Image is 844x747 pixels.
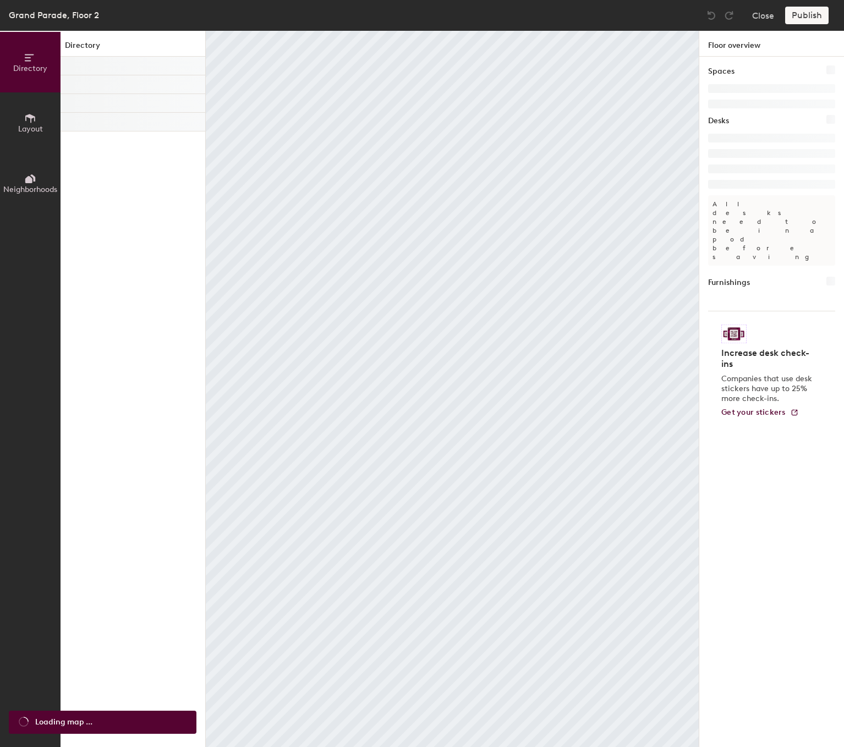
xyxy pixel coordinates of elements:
[3,185,57,194] span: Neighborhoods
[9,8,99,22] div: Grand Parade, Floor 2
[35,716,92,728] span: Loading map ...
[724,10,735,21] img: Redo
[721,408,786,417] span: Get your stickers
[721,374,815,404] p: Companies that use desk stickers have up to 25% more check-ins.
[708,277,750,289] h1: Furnishings
[721,348,815,370] h4: Increase desk check-ins
[706,10,717,21] img: Undo
[721,408,799,418] a: Get your stickers
[708,65,735,78] h1: Spaces
[61,40,205,57] h1: Directory
[699,31,844,57] h1: Floor overview
[708,115,729,127] h1: Desks
[206,31,699,747] canvas: Map
[13,64,47,73] span: Directory
[18,124,43,134] span: Layout
[721,325,747,343] img: Sticker logo
[708,195,835,266] p: All desks need to be in a pod before saving
[752,7,774,24] button: Close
